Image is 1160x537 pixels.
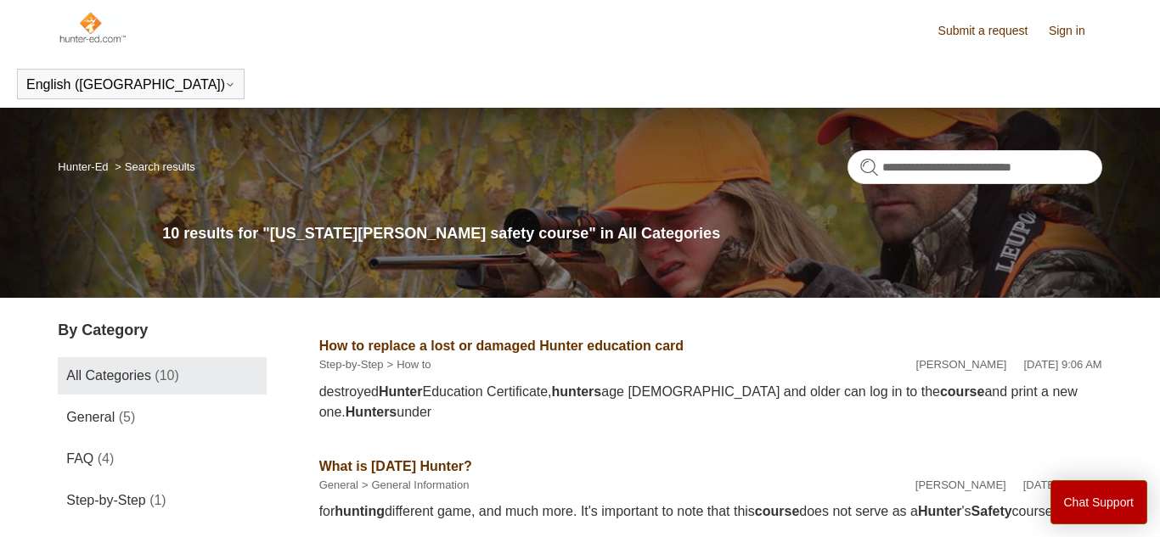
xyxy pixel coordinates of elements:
[940,384,984,399] em: course
[319,382,1102,422] div: destroyed Education Certificate, age [DEMOGRAPHIC_DATA] and older can log in to the and print a n...
[918,504,962,518] em: Hunter
[58,482,267,519] a: Step-by-Step (1)
[552,384,602,399] em: hunters
[938,22,1045,40] a: Submit a request
[162,222,1101,245] h1: 10 results for "[US_STATE][PERSON_NAME] safety course" in All Categories
[379,384,423,399] em: Hunter
[119,410,136,424] span: (5)
[1049,22,1102,40] a: Sign in
[358,477,470,494] li: General Information
[66,451,93,466] span: FAQ
[397,358,431,371] a: How to
[916,356,1007,373] li: [PERSON_NAME]
[66,410,115,424] span: General
[149,493,166,507] span: (1)
[1023,478,1102,491] time: 02/12/2024, 18:20
[847,150,1102,184] input: Search
[319,478,358,491] a: General
[1023,358,1101,371] time: 07/28/2022, 09:06
[155,368,178,383] span: (10)
[319,358,384,371] a: Step-by-Step
[319,356,384,373] li: Step-by-Step
[66,368,151,383] span: All Categories
[335,504,385,518] em: hunting
[1050,480,1148,524] button: Chat Support
[319,501,1102,522] div: for different game, and much more. It's important to note that this does not serve as a 's course
[58,357,267,394] a: All Categories (10)
[755,504,799,518] em: course
[66,493,145,507] span: Step-by-Step
[319,459,472,473] a: What is [DATE] Hunter?
[58,399,267,436] a: General (5)
[58,440,267,478] a: FAQ (4)
[372,478,470,491] a: General Information
[98,451,115,466] span: (4)
[319,477,358,494] li: General
[58,160,111,173] li: Hunter-Ed
[346,405,397,419] em: Hunters
[319,338,684,353] a: How to replace a lost or damaged Hunter education card
[111,160,195,173] li: Search results
[971,504,1012,518] em: Safety
[58,160,108,173] a: Hunter-Ed
[58,319,267,342] h3: By Category
[58,10,127,44] img: Hunter-Ed Help Center home page
[26,77,235,92] button: English ([GEOGRAPHIC_DATA])
[384,356,431,373] li: How to
[915,477,1006,494] li: [PERSON_NAME]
